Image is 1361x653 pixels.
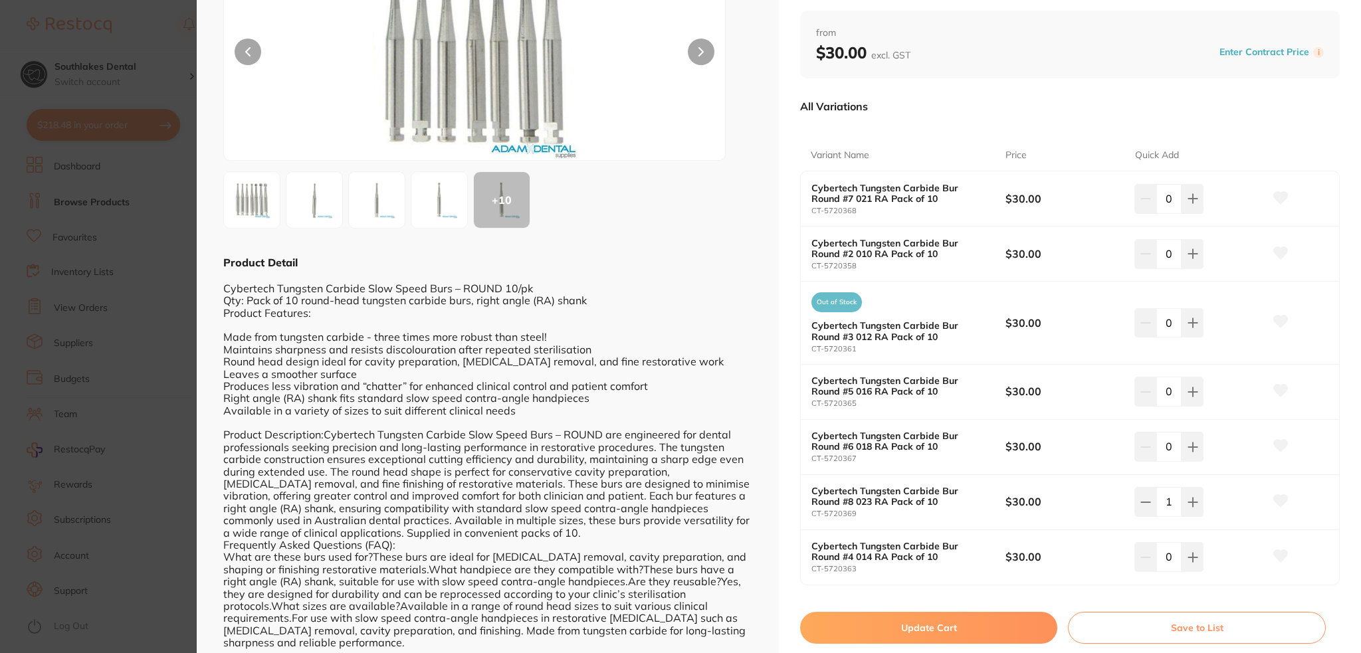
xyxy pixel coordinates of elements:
[811,183,986,204] b: Cybertech Tungsten Carbide Bur Round #7 021 RA Pack of 10
[1135,149,1179,162] p: Quick Add
[1005,494,1122,509] b: $30.00
[415,176,463,224] img: MjAzNjMuanBn
[1005,439,1122,454] b: $30.00
[811,292,862,312] span: Out of Stock
[811,486,986,507] b: Cybertech Tungsten Carbide Bur Round #8 023 RA Pack of 10
[811,375,986,397] b: Cybertech Tungsten Carbide Bur Round #5 016 RA Pack of 10
[1313,47,1324,58] label: i
[811,565,1005,573] small: CT-5720363
[811,320,986,341] b: Cybertech Tungsten Carbide Bur Round #3 012 RA Pack of 10
[800,612,1057,644] button: Update Cart
[811,430,986,452] b: Cybertech Tungsten Carbide Bur Round #6 018 RA Pack of 10
[353,176,401,224] img: MjAzNjEuanBn
[223,256,298,269] b: Product Detail
[811,149,869,162] p: Variant Name
[811,238,986,259] b: Cybertech Tungsten Carbide Bur Round #2 010 RA Pack of 10
[811,262,1005,270] small: CT-5720358
[1005,149,1027,162] p: Price
[228,176,276,224] img: Q1JORC5qcGc
[811,541,986,562] b: Cybertech Tungsten Carbide Bur Round #4 014 RA Pack of 10
[811,345,1005,353] small: CT-5720361
[816,43,910,62] b: $30.00
[1068,612,1326,644] button: Save to List
[816,27,1324,40] span: from
[223,270,752,648] div: Cybertech Tungsten Carbide Slow Speed Burs – ROUND 10/pk Qty: Pack of 10 round-head tungsten carb...
[290,176,338,224] img: MjAzNTguanBn
[811,399,1005,408] small: CT-5720365
[473,171,530,229] button: +10
[871,49,910,61] span: excl. GST
[1005,384,1122,399] b: $30.00
[474,172,530,228] div: + 10
[811,510,1005,518] small: CT-5720369
[1215,46,1313,58] button: Enter Contract Price
[800,100,868,113] p: All Variations
[811,207,1005,215] small: CT-5720368
[811,454,1005,463] small: CT-5720367
[1005,246,1122,261] b: $30.00
[1005,316,1122,330] b: $30.00
[1005,549,1122,564] b: $30.00
[1005,191,1122,206] b: $30.00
